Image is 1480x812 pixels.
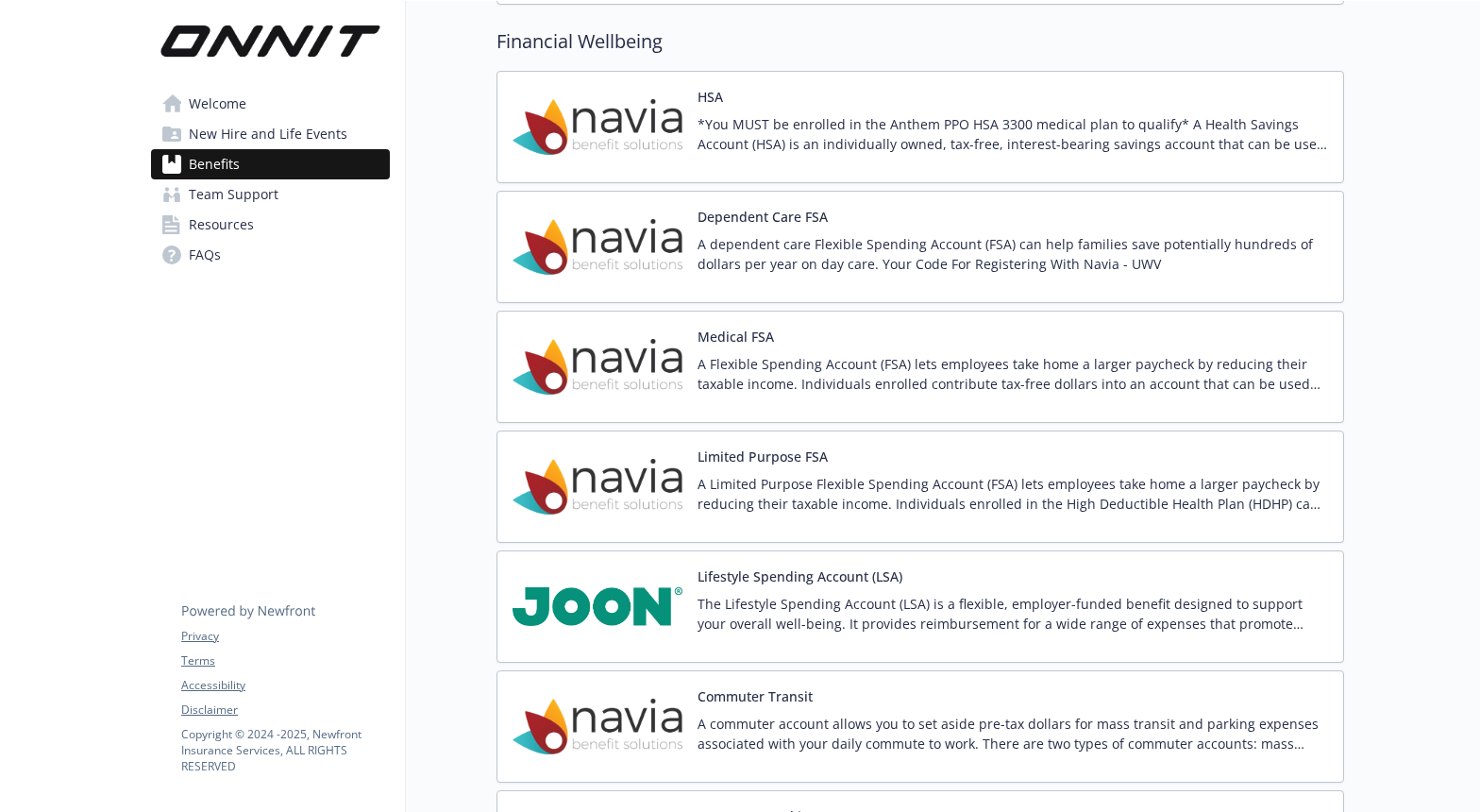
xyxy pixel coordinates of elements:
[698,567,902,586] button: Lifestyle Spending Account (LSA)
[698,207,828,227] button: Dependent Care FSA
[496,27,1344,56] h2: Financial Wellbeing
[181,628,389,645] a: Privacy
[698,114,1328,154] p: *You MUST be enrolled in the Anthem PPO HSA 3300 medical plan to qualify* A Health Savings Accoun...
[151,149,390,179] a: Benefits
[189,89,246,119] span: Welcome
[181,677,389,694] a: Accessibility
[189,179,278,210] span: Team Support
[513,207,682,287] img: Navia Benefit Solutions carrier logo
[151,179,390,210] a: Team Support
[189,149,240,179] span: Benefits
[189,210,254,240] span: Resources
[698,447,828,466] button: Limited Purpose FSA
[698,714,1328,753] p: A commuter account allows you to set aside pre-tax dollars for mass transit and parking expenses ...
[151,119,390,149] a: New Hire and Life Events
[189,119,347,149] span: New Hire and Life Events
[151,240,390,270] a: FAQs
[698,327,774,347] button: Medical FSA
[181,652,389,669] a: Terms
[181,702,389,719] a: Disclaimer
[698,594,1328,634] p: The Lifestyle Spending Account (LSA) is a flexible, employer-funded benefit designed to support y...
[513,567,682,647] img: JOON carrier logo
[513,686,682,767] img: Navia Benefit Solutions carrier logo
[698,686,813,706] button: Commuter Transit
[698,354,1328,394] p: A Flexible Spending Account (FSA) lets employees take home a larger paycheck by reducing their ta...
[698,87,723,107] button: HSA
[181,726,389,774] p: Copyright © 2024 - 2025 , Newfront Insurance Services, ALL RIGHTS RESERVED
[698,234,1328,274] p: A dependent care Flexible Spending Account (FSA) can help families save potentially hundreds of d...
[513,327,682,407] img: Navia Benefit Solutions carrier logo
[151,210,390,240] a: Resources
[513,447,682,527] img: Navia Benefit Solutions carrier logo
[189,240,221,270] span: FAQs
[151,89,390,119] a: Welcome
[698,474,1328,514] p: A Limited Purpose Flexible Spending Account (FSA) lets employees take home a larger paycheck by r...
[513,87,682,167] img: Navia Benefit Solutions carrier logo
